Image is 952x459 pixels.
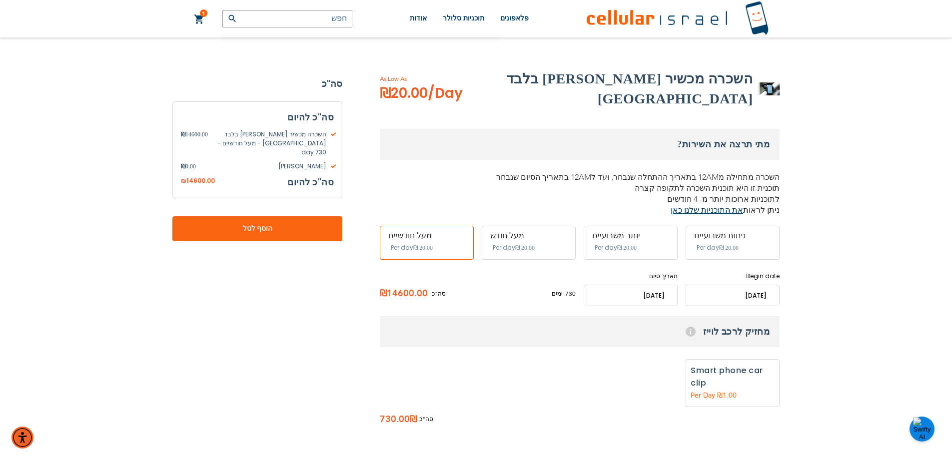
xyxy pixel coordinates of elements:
input: MM/DD/YYYY [584,285,678,306]
span: 730 [563,289,576,298]
span: Per day [493,243,515,252]
span: ‏20.00 ₪ [413,244,433,251]
span: As Low As [380,74,490,83]
strong: סה"כ [172,76,342,91]
span: הוסף לסל [205,223,309,234]
span: סה"כ [419,414,433,425]
span: 14600.00 [186,176,215,185]
div: מעל חודש [490,231,567,240]
img: לוגו סלולר ישראל [587,1,769,36]
span: ₪14600.00 [380,286,432,301]
span: אודות [410,14,427,22]
span: ‏20.00 ₪ [719,244,739,251]
span: /Day [428,83,463,103]
span: 0.00 [181,162,196,171]
input: חפש [222,10,352,27]
button: הוסף לסל [172,216,342,241]
span: ימים [552,289,563,298]
span: ‏20.00 ₪ [515,244,535,251]
span: ‏20.00 ₪ [617,244,637,251]
input: MM/DD/YYYY [686,285,780,306]
span: ₪ [181,130,185,139]
span: ₪ [181,162,185,171]
span: Per day [697,243,719,252]
p: השכרה מתחילה מ12AM בתאריך ההתחלה שנבחר, ועד ל12AM בתאריך הסיום שנבחר [380,172,780,183]
h3: סה"כ להיום [287,175,334,190]
div: פחות משבועיים [694,231,771,240]
span: ₪ [181,177,186,186]
label: Begin date [686,272,780,281]
div: מעל חודשיים [388,231,465,240]
span: השכרה מכשיר [PERSON_NAME] בלבד [GEOGRAPHIC_DATA] - מעל חודשיים - 730 day [208,130,334,157]
span: 1 [202,9,205,17]
span: סה"כ [432,289,446,298]
a: 1 [194,13,205,25]
img: השכרה מכשיר וייז בלבד בישראל [760,82,780,95]
h3: סה"כ להיום [181,110,334,125]
span: [PERSON_NAME] [196,162,334,171]
p: תוכנית זו היא תוכנית השכרה לתקופה קצרה לתוכניות ארוכות יותר מ- 4 חודשים ניתן לראות [380,183,780,216]
div: יותר משבועיים [592,231,669,240]
h2: השכרה מכשיר [PERSON_NAME] בלבד [GEOGRAPHIC_DATA] [490,69,753,109]
span: פלאפונים [500,14,529,22]
span: ₪ [410,412,417,427]
span: Per day [391,243,413,252]
label: תאריך סיום [584,272,678,281]
span: תוכניות סלולר [443,14,484,22]
span: Help [686,327,696,337]
span: ₪20.00 [380,83,463,103]
div: תפריט נגישות [11,427,33,449]
a: את התוכניות שלנו כאן [671,205,743,216]
span: 14600.00 [181,130,208,157]
span: 730.00 [380,412,410,427]
h3: מתי תרצה את השירות? [380,129,780,160]
h3: מחזיק לרכב לוייז [380,316,780,347]
span: Per day [595,243,617,252]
